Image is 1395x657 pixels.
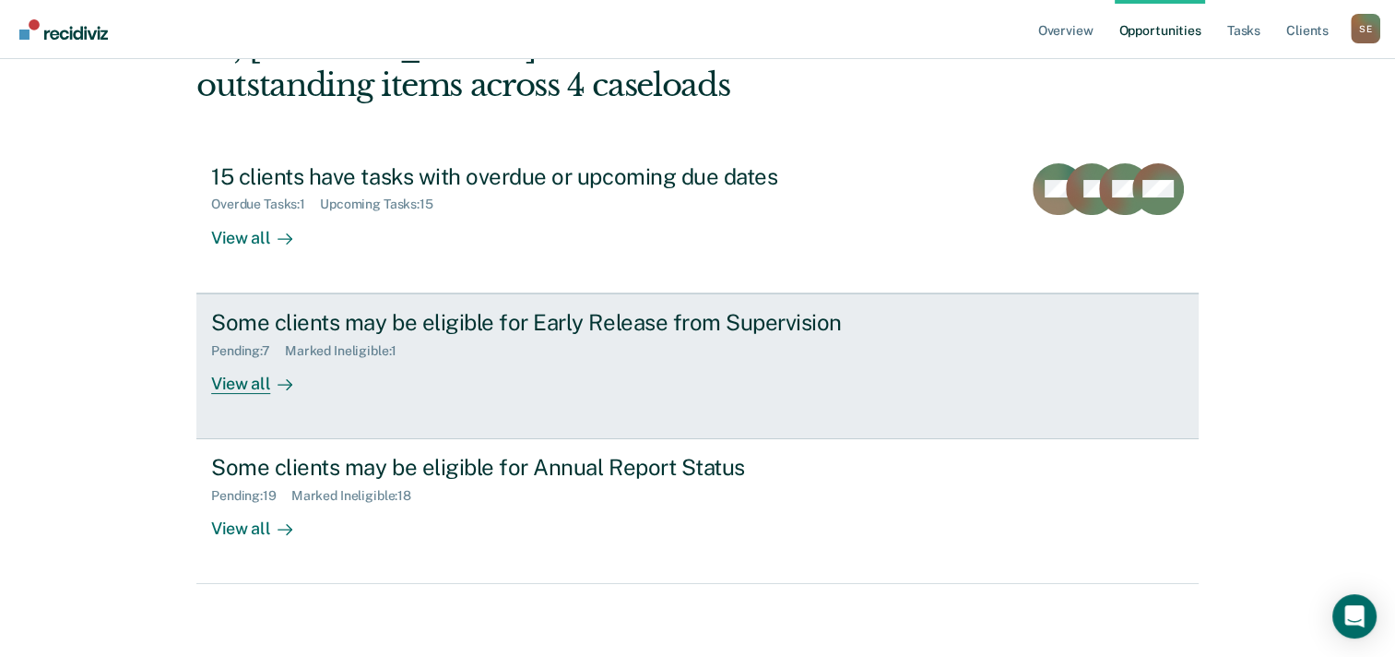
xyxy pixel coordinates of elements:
div: View all [211,212,314,248]
div: Overdue Tasks : 1 [211,197,320,212]
div: View all [211,358,314,394]
a: 15 clients have tasks with overdue or upcoming due datesOverdue Tasks:1Upcoming Tasks:15View all [196,149,1199,293]
img: Recidiviz [19,19,108,40]
a: Some clients may be eligible for Annual Report StatusPending:19Marked Ineligible:18View all [196,439,1199,584]
div: View all [211,504,314,540]
button: Profile dropdown button [1351,14,1380,43]
div: Upcoming Tasks : 15 [320,197,448,212]
div: Marked Ineligible : 18 [291,488,426,504]
div: Marked Ineligible : 1 [285,343,411,359]
div: Open Intercom Messenger [1332,594,1377,639]
div: 15 clients have tasks with overdue or upcoming due dates [211,163,858,190]
div: Some clients may be eligible for Early Release from Supervision [211,309,858,336]
div: Pending : 19 [211,488,291,504]
a: Some clients may be eligible for Early Release from SupervisionPending:7Marked Ineligible:1View all [196,293,1199,439]
div: Some clients may be eligible for Annual Report Status [211,454,858,481]
div: Hi, [PERSON_NAME]. We’ve found some outstanding items across 4 caseloads [196,29,998,104]
div: Pending : 7 [211,343,285,359]
div: S E [1351,14,1380,43]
